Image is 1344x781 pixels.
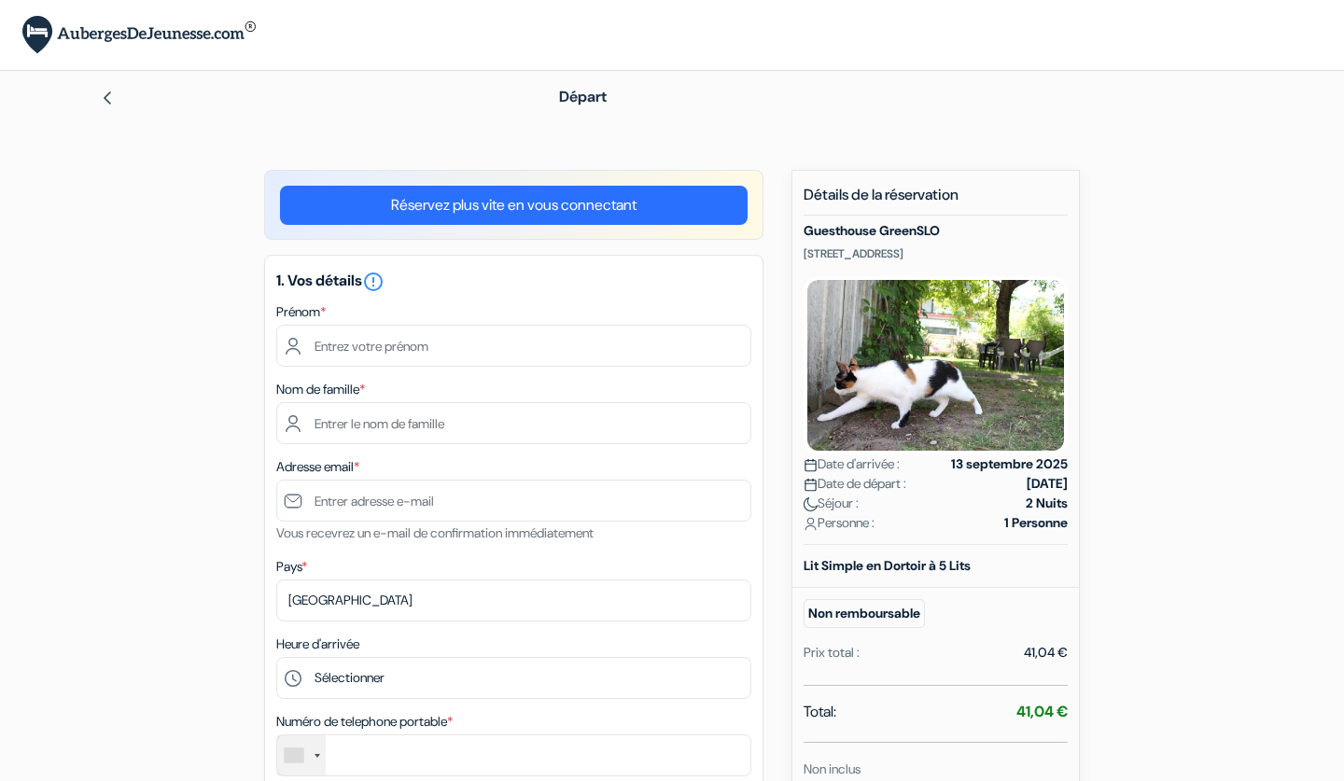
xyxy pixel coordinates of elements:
span: Personne : [804,513,875,533]
label: Pays [276,557,307,577]
span: Départ [559,87,607,106]
strong: [DATE] [1027,474,1068,494]
input: Entrez votre prénom [276,325,751,367]
span: Total: [804,701,836,723]
small: Non inclus [804,760,861,777]
div: Prix total : [804,643,860,662]
b: Lit Simple en Dortoir à 5 Lits [804,557,971,574]
strong: 13 septembre 2025 [951,454,1068,474]
span: Date d'arrivée : [804,454,900,474]
label: Prénom [276,302,326,322]
h5: Guesthouse GreenSLO [804,223,1068,239]
a: error_outline [362,271,385,290]
img: moon.svg [804,497,818,511]
img: left_arrow.svg [100,91,115,105]
label: Numéro de telephone portable [276,712,453,732]
div: 41,04 € [1024,643,1068,662]
p: [STREET_ADDRESS] [804,246,1068,261]
span: Séjour : [804,494,859,513]
label: Heure d'arrivée [276,635,359,654]
img: calendar.svg [804,478,818,492]
label: Nom de famille [276,380,365,399]
img: AubergesDeJeunesse.com [22,16,256,54]
small: Non remboursable [804,599,925,628]
strong: 2 Nuits [1026,494,1068,513]
i: error_outline [362,271,385,293]
input: Entrer le nom de famille [276,402,751,444]
img: calendar.svg [804,458,818,472]
img: user_icon.svg [804,517,818,531]
strong: 41,04 € [1016,702,1068,721]
a: Réservez plus vite en vous connectant [280,186,748,225]
input: Entrer adresse e-mail [276,480,751,522]
label: Adresse email [276,457,359,477]
small: Vous recevrez un e-mail de confirmation immédiatement [276,524,594,541]
span: Date de départ : [804,474,906,494]
h5: Détails de la réservation [804,186,1068,216]
h5: 1. Vos détails [276,271,751,293]
strong: 1 Personne [1004,513,1068,533]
